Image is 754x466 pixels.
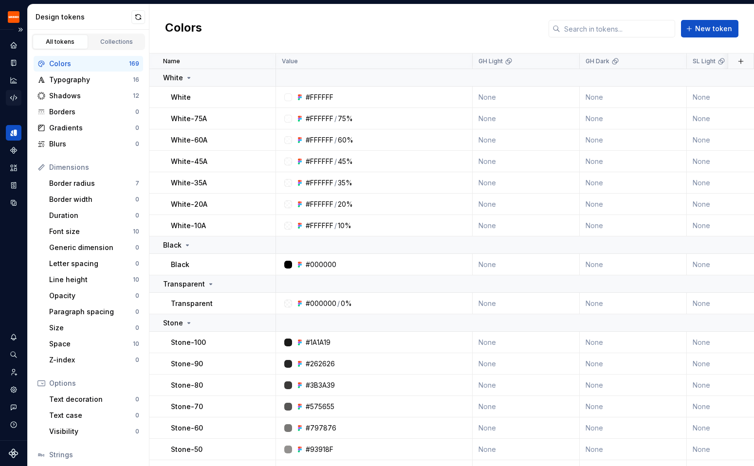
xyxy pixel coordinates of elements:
div: Assets [6,160,21,176]
div: Blurs [49,139,135,149]
p: White [171,92,191,102]
p: Stone [163,318,183,328]
a: Visibility0 [45,424,143,439]
div: Font size [49,227,133,236]
td: None [473,396,580,417]
td: None [473,151,580,172]
div: 10 [133,228,139,235]
input: Search in tokens... [560,20,675,37]
td: None [473,439,580,460]
td: None [580,254,687,275]
button: New token [681,20,738,37]
p: White-75A [171,114,207,124]
div: #797876 [306,423,336,433]
div: #FFFFFF [306,114,333,124]
div: #000000 [306,299,336,308]
td: None [580,172,687,194]
div: Borders [49,107,135,117]
td: None [580,293,687,314]
td: None [473,215,580,236]
p: Name [163,57,180,65]
button: Expand sidebar [14,23,27,36]
div: 0 [135,140,139,148]
a: Duration0 [45,208,143,223]
div: Home [6,37,21,53]
div: Visibility [49,427,135,436]
div: / [334,221,337,231]
div: 0 [135,212,139,219]
p: Stone-90 [171,359,203,369]
a: Font size10 [45,224,143,239]
div: 7 [135,179,139,187]
div: #FFFFFF [306,157,333,166]
div: 10 [133,340,139,348]
div: Generic dimension [49,243,135,252]
td: None [473,417,580,439]
a: Text case0 [45,408,143,423]
div: 45% [338,157,353,166]
div: 35% [338,178,352,188]
td: None [473,332,580,353]
td: None [580,108,687,129]
p: Stone-80 [171,380,203,390]
div: #3B3A39 [306,380,335,390]
a: Line height10 [45,272,143,287]
div: Paragraph spacing [49,307,135,317]
div: Typography [49,75,133,85]
span: New token [695,24,732,34]
a: Storybook stories [6,178,21,193]
p: Stone-50 [171,445,202,454]
div: Design tokens [36,12,131,22]
p: GH Dark [586,57,609,65]
div: 169 [129,60,139,68]
div: Settings [6,382,21,397]
a: Code automation [6,90,21,106]
a: Components [6,143,21,158]
p: Stone-60 [171,423,203,433]
p: Value [282,57,298,65]
td: None [580,417,687,439]
a: Typography16 [34,72,143,88]
button: Contact support [6,399,21,415]
div: Strings [49,450,139,460]
div: Border radius [49,179,135,188]
div: Border width [49,195,135,204]
div: / [334,199,337,209]
p: Stone-100 [171,338,206,347]
div: 0 [135,196,139,203]
button: Search ⌘K [6,347,21,362]
a: Letter spacing0 [45,256,143,271]
a: Colors169 [34,56,143,72]
div: 0 [135,124,139,132]
a: Blurs0 [34,136,143,152]
p: Black [171,260,189,269]
td: None [473,172,580,194]
div: #93918F [306,445,333,454]
td: None [580,215,687,236]
td: None [580,375,687,396]
div: 0 [135,412,139,419]
td: None [580,151,687,172]
p: Black [163,240,182,250]
div: Dimensions [49,162,139,172]
svg: Supernova Logo [9,448,18,458]
td: None [473,254,580,275]
td: None [580,194,687,215]
a: Size0 [45,320,143,336]
div: / [334,157,337,166]
a: Borders0 [34,104,143,120]
a: Design tokens [6,125,21,141]
a: Gradients0 [34,120,143,136]
div: Shadows [49,91,133,101]
div: #262626 [306,359,335,369]
div: 10 [133,276,139,284]
p: White-45A [171,157,207,166]
div: 10% [338,221,351,231]
td: None [473,129,580,151]
td: None [580,129,687,151]
a: Analytics [6,72,21,88]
